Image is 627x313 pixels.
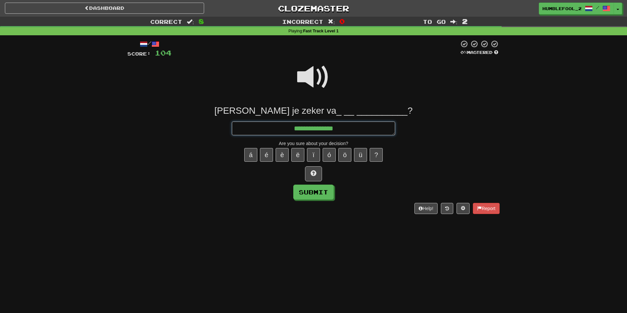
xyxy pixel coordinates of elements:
a: Dashboard [5,3,204,14]
button: ó [323,148,336,162]
div: Are you sure about your decision? [127,140,500,147]
button: ï [307,148,320,162]
button: ü [354,148,367,162]
button: ë [291,148,304,162]
span: 0 [339,17,345,25]
button: è [276,148,289,162]
div: Mastered [459,50,500,56]
span: / [596,5,599,10]
button: Round history (alt+y) [441,203,453,214]
a: humblefool_2 / [539,3,614,14]
div: [PERSON_NAME] je zeker va_ __ __________? [127,105,500,117]
span: : [328,19,335,25]
span: 2 [462,17,468,25]
button: é [260,148,273,162]
span: 104 [155,49,171,57]
span: 0 % [460,50,467,55]
button: ? [370,148,383,162]
span: : [187,19,194,25]
a: Clozemaster [214,3,413,14]
span: 8 [199,17,204,25]
div: / [127,40,171,48]
span: humblefool_2 [542,6,582,11]
span: Incorrect [282,18,323,25]
button: Hint! [305,166,322,181]
span: : [450,19,458,25]
button: Help! [414,203,438,214]
button: Submit [293,185,334,200]
span: To go [423,18,446,25]
strong: Fast Track Level 1 [303,29,339,33]
span: Correct [150,18,182,25]
button: ö [338,148,351,162]
button: Report [473,203,500,214]
span: Score: [127,51,151,57]
button: á [244,148,257,162]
